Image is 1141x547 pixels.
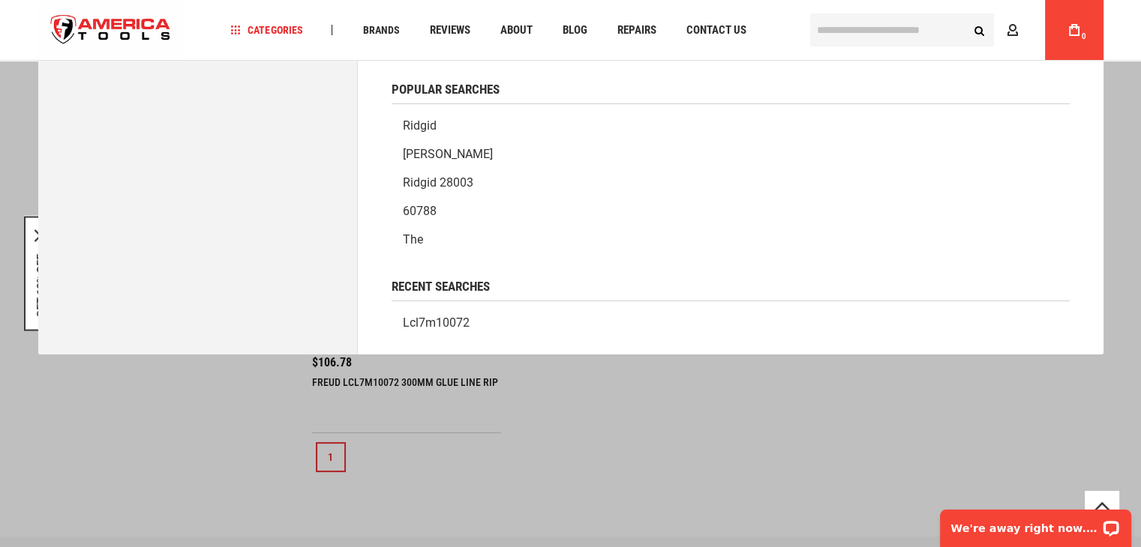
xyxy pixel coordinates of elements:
span: Contact Us [686,25,746,36]
span: Brands [362,25,399,35]
a: Categories [224,20,309,40]
button: GET 10% OFF [35,254,47,318]
iframe: LiveChat chat widget [930,500,1141,547]
a: Repairs [610,20,662,40]
a: lcl7m10072 [392,309,1070,337]
a: 60788 [392,197,1070,226]
a: Contact Us [679,20,752,40]
a: About [493,20,539,40]
span: 0 [1082,32,1086,40]
span: Reviews [429,25,470,36]
button: Search [965,16,994,44]
img: America Tools [38,2,184,58]
a: Reviews [422,20,476,40]
span: About [500,25,532,36]
a: Ridgid [392,112,1070,140]
span: Repairs [617,25,656,36]
a: store logo [38,2,184,58]
a: The [392,226,1070,254]
a: Blog [555,20,593,40]
a: [PERSON_NAME] [392,140,1070,169]
span: Categories [230,25,302,35]
button: Close [35,230,47,242]
span: Recent Searches [392,280,490,293]
span: Popular Searches [392,83,500,96]
span: Blog [562,25,587,36]
a: Ridgid 28003 [392,169,1070,197]
a: Brands [356,20,406,40]
svg: close icon [35,230,47,242]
